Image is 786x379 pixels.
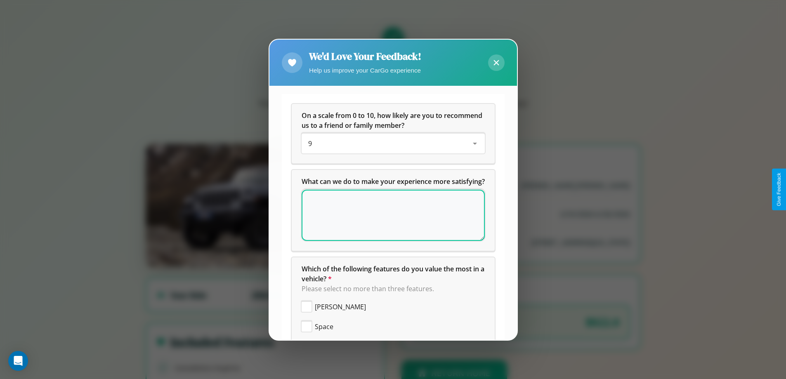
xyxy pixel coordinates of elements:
h2: We'd Love Your Feedback! [309,49,421,63]
p: Help us improve your CarGo experience [309,65,421,76]
span: [PERSON_NAME] [315,302,366,312]
div: Open Intercom Messenger [8,351,28,371]
span: What can we do to make your experience more satisfying? [302,177,485,186]
span: Which of the following features do you value the most in a vehicle? [302,264,486,283]
span: Please select no more than three features. [302,284,434,293]
div: On a scale from 0 to 10, how likely are you to recommend us to a friend or family member? [302,134,485,153]
span: On a scale from 0 to 10, how likely are you to recommend us to a friend or family member? [302,111,484,130]
div: Give Feedback [776,173,782,206]
div: On a scale from 0 to 10, how likely are you to recommend us to a friend or family member? [292,104,495,163]
span: Space [315,322,333,332]
h5: On a scale from 0 to 10, how likely are you to recommend us to a friend or family member? [302,111,485,130]
span: 9 [308,139,312,148]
